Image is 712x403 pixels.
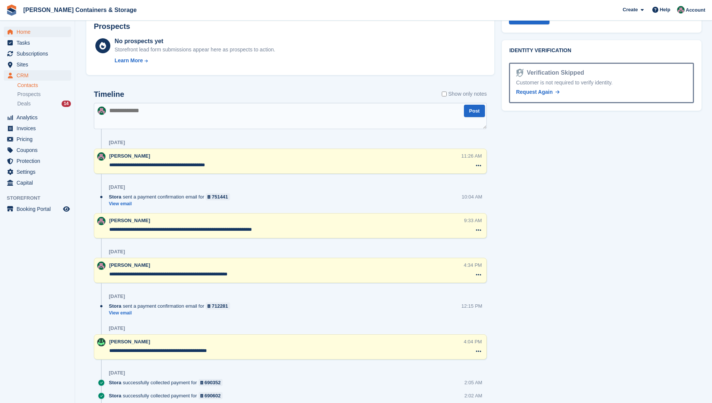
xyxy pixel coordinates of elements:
span: Protection [17,156,62,166]
img: Julia Marcham [98,107,106,115]
div: 690602 [205,392,221,399]
img: Arjun Preetham [97,338,105,346]
div: 2:02 AM [464,392,482,399]
a: menu [4,59,71,70]
a: menu [4,145,71,155]
div: 12:15 PM [461,302,482,310]
a: View email [109,310,234,316]
div: sent a payment confirmation email for [109,193,234,200]
span: [PERSON_NAME] [109,153,150,159]
a: menu [4,123,71,134]
div: 2:05 AM [464,379,482,386]
div: 4:04 PM [464,338,482,345]
a: Request Again [516,88,560,96]
span: [PERSON_NAME] [109,262,150,268]
label: Show only notes [442,90,487,98]
a: View email [109,201,234,207]
span: Storefront [7,194,75,202]
span: Sites [17,59,62,70]
div: Learn More [114,57,143,65]
a: menu [4,48,71,59]
span: Invoices [17,123,62,134]
a: Preview store [62,205,71,214]
h2: Prospects [94,22,130,31]
span: [PERSON_NAME] [109,339,150,344]
span: Account [686,6,705,14]
span: Subscriptions [17,48,62,59]
div: [DATE] [109,325,125,331]
div: 10:04 AM [462,193,482,200]
span: Capital [17,177,62,188]
h2: Timeline [94,90,124,99]
span: [PERSON_NAME] [109,218,150,223]
a: menu [4,204,71,214]
span: Help [660,6,670,14]
div: [DATE] [109,293,125,299]
span: Deals [17,100,31,107]
button: Post [464,105,485,117]
span: Analytics [17,112,62,123]
div: No prospects yet [114,37,275,46]
img: Julia Marcham [97,217,105,225]
span: Request Again [516,89,553,95]
span: Pricing [17,134,62,144]
a: [PERSON_NAME] Containers & Storage [20,4,140,16]
div: Customer is not required to verify identity. [516,79,687,87]
span: Stora [109,193,121,200]
div: sent a payment confirmation email for [109,302,234,310]
div: 9:33 AM [464,217,482,224]
a: menu [4,156,71,166]
a: menu [4,167,71,177]
a: menu [4,112,71,123]
h2: Identity verification [509,48,694,54]
div: [DATE] [109,370,125,376]
div: Storefront lead form submissions appear here as prospects to action. [114,46,275,54]
div: 690352 [205,379,221,386]
div: successfully collected payment for [109,379,226,386]
img: stora-icon-8386f47178a22dfd0bd8f6a31ec36ba5ce8667c1dd55bd0f319d3a0aa187defe.svg [6,5,17,16]
a: menu [4,38,71,48]
img: Julia Marcham [677,6,685,14]
span: Stora [109,379,121,386]
div: [DATE] [109,184,125,190]
a: Deals 14 [17,100,71,108]
input: Show only notes [442,90,447,98]
div: [DATE] [109,249,125,255]
a: menu [4,134,71,144]
a: Prospects [17,90,71,98]
a: Learn More [114,57,275,65]
span: Stora [109,302,121,310]
a: menu [4,177,71,188]
span: Home [17,27,62,37]
span: Booking Portal [17,204,62,214]
a: 690352 [199,379,223,386]
a: 751441 [206,193,230,200]
div: 712281 [212,302,228,310]
img: Julia Marcham [97,262,105,270]
div: 751441 [212,193,228,200]
div: 11:26 AM [461,152,482,159]
a: Contacts [17,82,71,89]
a: menu [4,27,71,37]
span: Settings [17,167,62,177]
div: 4:34 PM [464,262,482,269]
span: CRM [17,70,62,81]
a: menu [4,70,71,81]
div: successfully collected payment for [109,392,226,399]
span: Coupons [17,145,62,155]
img: Identity Verification Ready [516,69,524,77]
a: 712281 [206,302,230,310]
span: Tasks [17,38,62,48]
span: Create [623,6,638,14]
div: [DATE] [109,140,125,146]
img: Julia Marcham [97,152,105,161]
div: 14 [62,101,71,107]
div: Verification Skipped [524,68,584,77]
span: Stora [109,392,121,399]
span: Prospects [17,91,41,98]
a: 690602 [199,392,223,399]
